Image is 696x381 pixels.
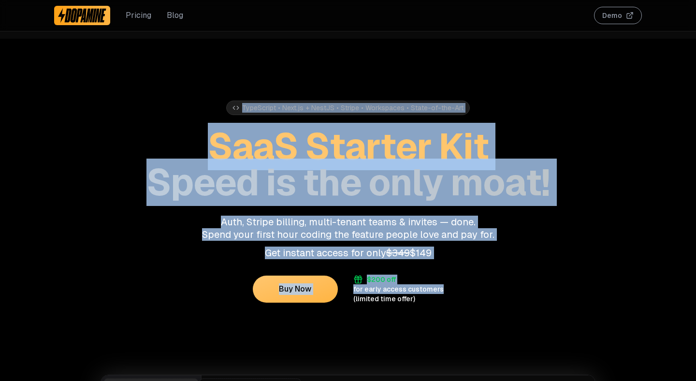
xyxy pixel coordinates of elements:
[353,294,415,304] div: (limited time offer)
[594,7,642,24] button: Demo
[208,123,488,170] span: SaaS Starter Kit
[146,159,550,206] span: Speed is the only moat!
[386,247,410,259] span: $349
[226,101,470,115] div: TypeScript • Next.js + NestJS • Stripe • Workspaces • State-of-the-Art
[367,275,396,284] div: $200 off
[54,6,110,25] a: Dopamine
[167,10,183,21] a: Blog
[253,276,338,303] button: Buy Now
[54,216,642,241] p: Auth, Stripe billing, multi-tenant teams & invites — done. Spend your first hour coding the featu...
[126,10,151,21] a: Pricing
[58,8,106,23] img: Dopamine
[54,247,642,259] p: Get instant access for only $149
[353,284,444,294] div: for early access customers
